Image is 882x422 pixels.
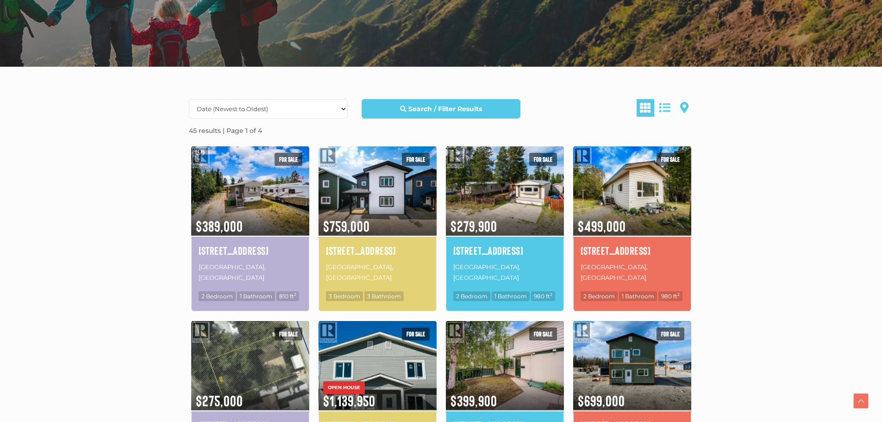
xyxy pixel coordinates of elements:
span: $499,000 [573,205,691,236]
span: 980 ft [531,291,555,301]
img: 2 LUPIN PLACE, Whitehorse, Yukon [573,145,691,237]
span: 3 Bathroom [364,291,404,301]
span: For sale [402,153,430,166]
img: 7-100 LEWES BOULEVARD, Whitehorse, Yukon [446,319,564,411]
span: 1 Bathroom [619,291,657,301]
span: $1,139,950 [319,380,437,410]
img: 4 FLORA AVENUE, Whitehorse, Yukon [573,319,691,411]
strong: 45 results | Page 1 of 4 [189,126,262,135]
p: [GEOGRAPHIC_DATA], [GEOGRAPHIC_DATA] [453,261,557,284]
span: 1 Bathroom [237,291,275,301]
img: 7223 7TH AVENUE, Whitehorse, Yukon [191,319,309,411]
strong: Search / Filter Results [408,105,482,113]
span: For sale [275,153,302,166]
span: $275,000 [191,380,309,410]
span: For sale [275,328,302,340]
sup: 2 [294,292,296,297]
p: [GEOGRAPHIC_DATA], [GEOGRAPHIC_DATA] [199,261,302,284]
span: For sale [657,153,684,166]
sup: 2 [677,292,680,297]
p: [GEOGRAPHIC_DATA], [GEOGRAPHIC_DATA] [581,261,684,284]
span: For sale [529,153,557,166]
p: [GEOGRAPHIC_DATA], [GEOGRAPHIC_DATA] [326,261,429,284]
sup: 2 [550,292,552,297]
span: For sale [402,328,430,340]
a: [STREET_ADDRESS] [453,243,557,258]
img: 19 EAGLE PLACE, Whitehorse, Yukon [191,145,309,237]
span: 2 Bedroom [199,291,236,301]
img: 47 ELLWOOD STREET, Whitehorse, Yukon [319,319,437,411]
span: 1 Bathroom [492,291,530,301]
a: [STREET_ADDRESS] [581,243,684,258]
span: OPEN HOUSE [323,381,365,394]
span: 980 ft [658,291,682,301]
span: 3 Bedroom [326,291,363,301]
span: $759,000 [319,205,437,236]
span: $389,000 [191,205,309,236]
a: Search / Filter Results [362,99,520,119]
span: $699,000 [573,380,691,410]
a: [STREET_ADDRESS] [326,243,429,258]
img: 190-986 RANGE ROAD, Whitehorse, Yukon [446,145,564,237]
span: For sale [529,328,557,340]
span: $279,900 [446,205,564,236]
img: 36 WYVERN AVENUE, Whitehorse, Yukon [319,145,437,237]
span: $399,900 [446,380,564,410]
span: 2 Bedroom [453,291,490,301]
span: For sale [657,328,684,340]
span: 2 Bedroom [581,291,618,301]
a: [STREET_ADDRESS] [199,243,302,258]
span: 810 ft [276,291,299,301]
